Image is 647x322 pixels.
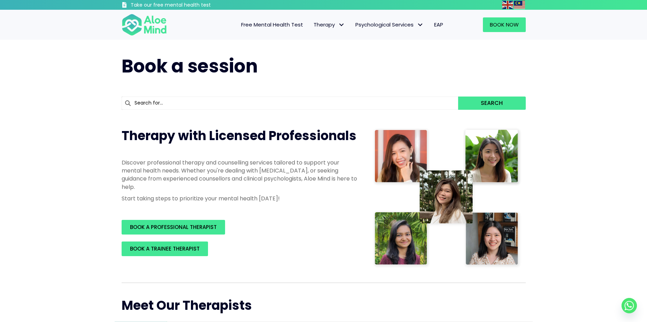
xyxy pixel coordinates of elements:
span: EAP [434,21,443,28]
span: BOOK A PROFESSIONAL THERAPIST [130,223,217,231]
a: Whatsapp [622,298,637,313]
a: BOOK A PROFESSIONAL THERAPIST [122,220,225,235]
p: Start taking steps to prioritize your mental health [DATE]! [122,194,359,202]
img: Therapist collage [372,127,522,269]
a: Psychological ServicesPsychological Services: submenu [350,17,429,32]
span: Meet Our Therapists [122,297,252,314]
img: ms [514,1,525,9]
span: Book Now [490,21,519,28]
input: Search for... [122,97,459,110]
img: en [502,1,513,9]
span: Psychological Services [355,21,424,28]
span: Free Mental Health Test [241,21,303,28]
span: Therapy [314,21,345,28]
a: TherapyTherapy: submenu [308,17,350,32]
a: BOOK A TRAINEE THERAPIST [122,242,208,256]
p: Discover professional therapy and counselling services tailored to support your mental health nee... [122,159,359,191]
a: EAP [429,17,448,32]
nav: Menu [176,17,448,32]
span: BOOK A TRAINEE THERAPIST [130,245,200,252]
a: Take our free mental health test [122,2,248,10]
a: English [502,1,514,9]
a: Book Now [483,17,526,32]
a: Malay [514,1,526,9]
a: Free Mental Health Test [236,17,308,32]
span: Psychological Services: submenu [415,20,425,30]
img: Aloe mind Logo [122,13,167,36]
span: Therapy: submenu [337,20,347,30]
span: Therapy with Licensed Professionals [122,127,356,145]
h3: Take our free mental health test [131,2,248,9]
span: Book a session [122,53,258,79]
button: Search [458,97,525,110]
